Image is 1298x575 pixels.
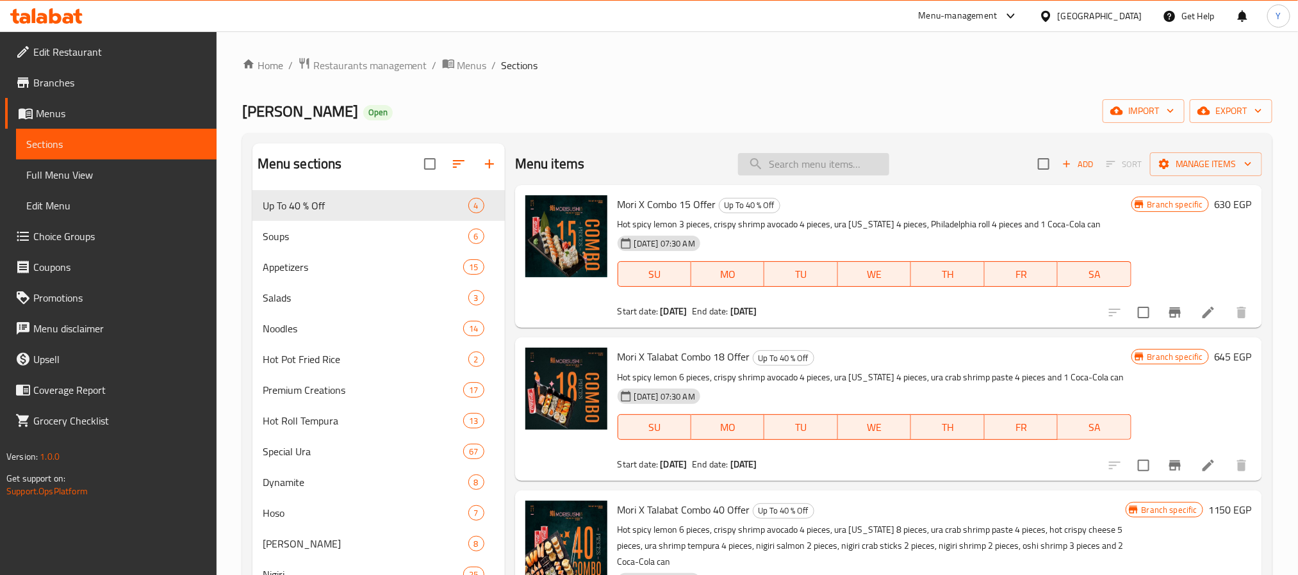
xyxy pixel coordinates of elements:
div: Up To 40 % Off4 [252,190,505,221]
div: Appetizers15 [252,252,505,282]
span: Special Ura [263,444,464,459]
span: 7 [469,507,484,519]
button: delete [1226,450,1257,481]
a: Grocery Checklist [5,405,217,436]
a: Home [242,58,283,73]
button: Add [1057,154,1098,174]
div: items [463,382,484,398]
a: Edit menu item [1201,458,1216,473]
span: SA [1063,265,1126,284]
div: Hoso7 [252,498,505,528]
span: Coupons [33,259,206,275]
span: Add [1060,157,1095,172]
div: Menu-management [919,8,998,24]
span: Grocery Checklist [33,413,206,428]
span: Salads [263,290,468,305]
button: TU [764,414,837,440]
button: SA [1058,414,1131,440]
h6: 645 EGP [1214,348,1252,366]
a: Restaurants management [298,57,427,74]
span: Select to update [1130,299,1157,326]
span: MO [696,265,759,284]
img: Mori X Talabat Combo 18 Offer [525,348,607,430]
span: Up To 40 % Off [719,198,780,213]
a: Menu disclaimer [5,313,217,344]
span: Upsell [33,352,206,367]
span: [DATE] 07:30 AM [629,238,700,250]
span: Menu disclaimer [33,321,206,336]
span: Get support on: [6,470,65,487]
button: TH [911,414,984,440]
span: Branches [33,75,206,90]
span: Menus [36,106,206,121]
span: Noodles [263,321,464,336]
span: Appetizers [263,259,464,275]
span: TH [916,418,979,437]
span: Sections [502,58,538,73]
div: Salads3 [252,282,505,313]
span: WE [843,265,906,284]
b: [DATE] [661,456,687,473]
div: items [463,413,484,428]
button: FR [985,414,1058,440]
p: Hot spicy lemon 6 pieces, crispy shrimp avocado 4 pieces, ura [US_STATE] 8 pieces, ura crab shrim... [618,522,1126,570]
span: Full Menu View [26,167,206,182]
span: Dynamite [263,474,468,490]
span: TU [769,265,832,284]
input: search [738,153,889,175]
img: Mori X Combo 15 Offer [525,195,607,277]
span: [PERSON_NAME] [242,97,358,126]
div: items [468,505,484,521]
span: 6 [469,231,484,243]
b: [DATE] [730,456,757,473]
span: 8 [469,476,484,489]
div: Noodles14 [252,313,505,344]
div: items [468,474,484,490]
div: items [463,444,484,459]
div: Soups6 [252,221,505,252]
b: [DATE] [730,303,757,320]
a: Sections [16,129,217,159]
span: FR [990,265,1053,284]
span: import [1113,103,1174,119]
div: Premium Creations17 [252,375,505,405]
span: MO [696,418,759,437]
span: 3 [469,292,484,304]
span: Hoso [263,505,468,521]
span: Start date: [618,303,659,320]
div: Hot Pot Fried Rice [263,352,468,367]
span: Branch specific [1142,198,1208,211]
span: Mori X Combo 15 Offer [618,195,716,214]
button: Add section [474,149,505,179]
a: Menus [5,98,217,129]
span: 14 [464,323,483,335]
span: Select section [1030,150,1057,177]
div: Soups [263,229,468,244]
span: Edit Menu [26,198,206,213]
span: Menus [457,58,487,73]
button: SU [618,414,691,440]
span: Version: [6,448,38,465]
li: / [288,58,293,73]
span: FR [990,418,1053,437]
button: WE [838,414,911,440]
span: Branch specific [1137,504,1203,516]
span: SU [623,265,686,284]
span: 2 [469,353,484,366]
p: Hot spicy lemon 3 pieces, crispy shrimp avocado 4 pieces, ura [US_STATE] 4 pieces, Philadelphia r... [618,216,1131,232]
span: 8 [469,538,484,550]
span: SU [623,418,686,437]
span: Hot Roll Tempura [263,413,464,428]
div: Special Ura67 [252,436,505,467]
h2: Menu sections [258,154,342,174]
a: Coupons [5,252,217,282]
span: Start date: [618,456,659,473]
a: Menus [442,57,487,74]
li: / [492,58,497,73]
span: TH [916,265,979,284]
div: [PERSON_NAME]8 [252,528,505,559]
